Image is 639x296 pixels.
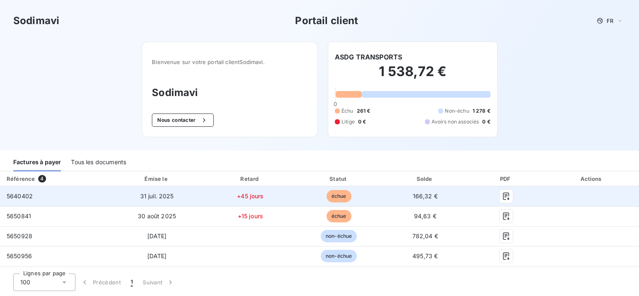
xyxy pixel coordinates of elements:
[238,212,263,220] span: +15 jours
[131,278,133,286] span: 1
[482,118,490,126] span: 0 €
[297,175,381,183] div: Statut
[13,154,61,171] div: Factures à payer
[38,175,46,183] span: 4
[76,274,126,291] button: Précédent
[321,250,357,262] span: non-échue
[110,175,204,183] div: Émise le
[126,274,138,291] button: 1
[7,252,32,259] span: 5650956
[7,232,32,239] span: 5650928
[473,107,490,115] span: 1 278 €
[341,107,354,115] span: Échu
[546,175,637,183] div: Actions
[335,63,490,88] h2: 1 538,72 €
[321,230,357,242] span: non-échue
[334,101,337,107] span: 0
[152,113,213,127] button: Nous contacter
[607,17,613,24] span: FR
[207,175,294,183] div: Retard
[357,107,371,115] span: 261 €
[358,118,366,126] span: 0 €
[445,107,469,115] span: Non-échu
[237,192,263,200] span: +45 jours
[469,175,543,183] div: PDF
[138,274,180,291] button: Suivant
[7,212,31,220] span: 5650841
[147,232,167,239] span: [DATE]
[7,175,35,182] div: Référence
[138,212,176,220] span: 30 août 2025
[295,13,358,28] h3: Portail client
[413,192,438,200] span: 166,32 €
[152,85,307,100] h3: Sodimavi
[341,118,355,126] span: Litige
[7,192,33,200] span: 5640402
[71,154,126,171] div: Tous les documents
[414,212,437,220] span: 94,63 €
[412,252,438,259] span: 495,73 €
[432,118,479,126] span: Avoirs non associés
[384,175,466,183] div: Solde
[335,52,402,62] h6: ASDG TRANSPORTS
[327,190,351,202] span: échue
[412,232,438,239] span: 782,04 €
[327,210,351,222] span: échue
[140,192,174,200] span: 31 juil. 2025
[20,278,30,286] span: 100
[152,59,307,65] span: Bienvenue sur votre portail client Sodimavi .
[147,252,167,259] span: [DATE]
[13,13,59,28] h3: Sodimavi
